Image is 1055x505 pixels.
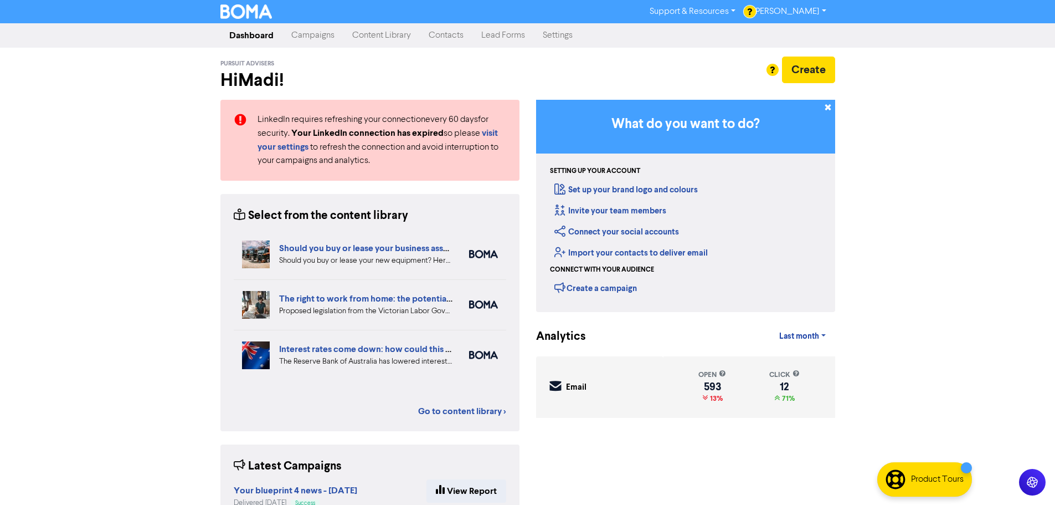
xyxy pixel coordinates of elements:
[220,24,282,47] a: Dashboard
[744,3,835,21] a: [PERSON_NAME]
[782,57,835,83] button: Create
[1000,452,1055,505] iframe: Chat Widget
[534,24,581,47] a: Settings
[418,405,506,418] a: Go to content library >
[234,487,357,496] a: Your blueprint 4 news - [DATE]
[698,382,726,391] div: 593
[769,382,800,391] div: 12
[536,100,835,312] div: Getting Started in BOMA
[536,328,572,345] div: Analytics
[554,248,708,258] a: Import your contacts to deliver email
[469,351,498,359] img: boma
[279,344,565,355] a: Interest rates come down: how could this affect your business finances?
[566,381,586,394] div: Email
[554,279,637,296] div: Create a campaign
[698,370,726,380] div: open
[279,293,610,304] a: The right to work from home: the potential impact for your employees and business
[426,480,506,503] a: View Report
[279,243,459,254] a: Should you buy or lease your business assets?
[220,60,274,68] span: Pursuit Advisers
[553,116,819,132] h3: What do you want to do?
[472,24,534,47] a: Lead Forms
[420,24,472,47] a: Contacts
[708,394,723,403] span: 13%
[780,394,795,403] span: 71%
[770,325,835,348] a: Last month
[554,185,698,195] a: Set up your brand logo and colours
[279,255,452,267] div: Should you buy or lease your new equipment? Here are some pros and cons of each. We also can revi...
[554,227,679,237] a: Connect your social accounts
[469,250,498,258] img: boma_accounting
[769,370,800,380] div: click
[234,458,342,475] div: Latest Campaigns
[343,24,420,47] a: Content Library
[282,24,343,47] a: Campaigns
[220,70,519,91] h2: Hi Madi !
[249,113,514,167] div: LinkedIn requires refreshing your connection every 60 days for security. so please to refresh the...
[220,4,272,19] img: BOMA Logo
[234,485,357,496] strong: Your blueprint 4 news - [DATE]
[279,305,452,317] div: Proposed legislation from the Victorian Labor Government could offer your employees the right to ...
[258,129,498,152] a: visit your settings
[550,265,654,275] div: Connect with your audience
[234,207,408,225] div: Select from the content library
[550,166,640,176] div: Setting up your account
[279,356,452,368] div: The Reserve Bank of Australia has lowered interest rates. What does a drop in interest rates mean...
[469,300,498,309] img: boma
[641,3,744,21] a: Support & Resources
[554,206,666,216] a: Invite your team members
[779,331,819,341] span: Last month
[291,127,444,139] strong: Your LinkedIn connection has expired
